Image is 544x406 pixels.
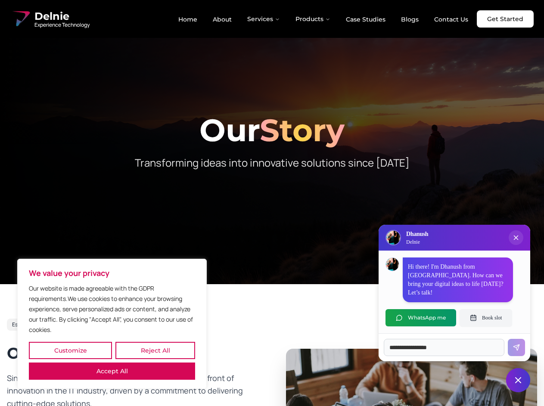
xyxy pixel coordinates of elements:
button: Accept All [29,363,195,380]
h1: Our [7,115,537,146]
a: Delnie Logo Full [10,9,90,29]
span: Experience Technology [34,22,90,28]
p: Delnie [406,239,428,245]
a: Home [171,12,204,27]
span: Est. 2017 [12,321,33,328]
span: Delnie [34,9,90,23]
a: About [206,12,239,27]
h3: Dhanush [406,230,428,239]
p: Our website is made agreeable with the GDPR requirements.We use cookies to enhance your browsing ... [29,283,195,335]
button: Book slot [460,309,512,326]
button: Products [289,10,337,28]
img: Dhanush [386,258,399,271]
a: Get Started [477,10,534,28]
a: Case Studies [339,12,392,27]
p: We value your privacy [29,268,195,278]
p: Hi there! I'm Dhanush from [GEOGRAPHIC_DATA]. How can we bring your digital ideas to life [DATE]?... [408,263,508,297]
span: Story [260,111,345,149]
img: Delnie Logo [10,9,31,29]
button: Customize [29,342,112,359]
button: Close chat [506,368,530,392]
button: Services [240,10,287,28]
nav: Main [171,10,475,28]
a: Blogs [394,12,426,27]
p: Transforming ideas into innovative solutions since [DATE] [107,156,438,170]
button: WhatsApp me [385,309,456,326]
h2: Our Journey [7,344,258,362]
button: Close chat popup [509,230,523,245]
button: Reject All [115,342,195,359]
img: Delnie Logo [386,231,400,245]
a: Contact Us [427,12,475,27]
